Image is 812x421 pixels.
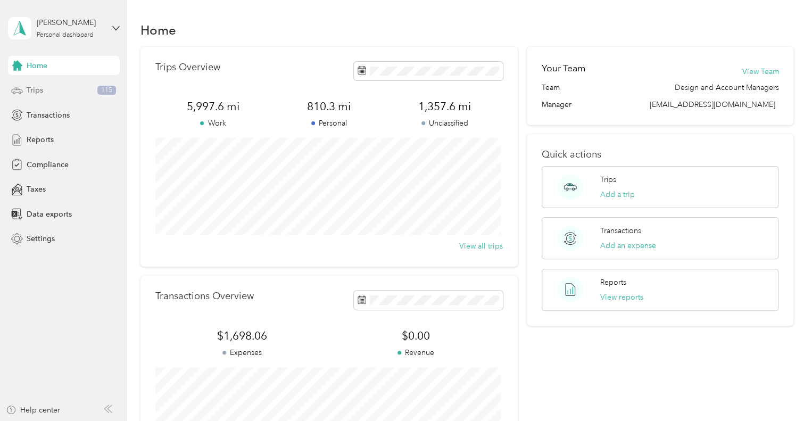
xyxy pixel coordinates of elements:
span: Compliance [27,159,69,170]
button: Add an expense [600,240,656,251]
p: Quick actions [542,149,778,160]
button: View reports [600,292,643,303]
h2: Your Team [542,62,585,75]
span: Team [542,82,560,93]
h1: Home [140,24,176,36]
button: View all trips [459,241,503,252]
span: $1,698.06 [155,328,329,343]
p: Reports [600,277,626,288]
span: Transactions [27,110,70,121]
p: Transactions Overview [155,291,254,302]
p: Transactions [600,225,641,236]
span: $0.00 [329,328,502,343]
p: Expenses [155,347,329,358]
span: Data exports [27,209,72,220]
span: Trips [27,85,43,96]
p: Revenue [329,347,502,358]
span: Design and Account Managers [674,82,778,93]
span: Manager [542,99,571,110]
div: Personal dashboard [37,32,94,38]
div: [PERSON_NAME] [37,17,103,28]
button: Help center [6,405,60,416]
p: Trips [600,174,616,185]
p: Unclassified [387,118,503,129]
span: 810.3 mi [271,99,387,114]
span: Taxes [27,184,46,195]
span: 115 [97,86,116,95]
span: 5,997.6 mi [155,99,271,114]
button: View Team [742,66,778,77]
iframe: Everlance-gr Chat Button Frame [752,361,812,421]
span: [EMAIL_ADDRESS][DOMAIN_NAME] [649,100,775,109]
span: Home [27,60,47,71]
button: Add a trip [600,189,635,200]
span: Settings [27,233,55,244]
p: Work [155,118,271,129]
span: 1,357.6 mi [387,99,503,114]
span: Reports [27,134,54,145]
p: Personal [271,118,387,129]
p: Trips Overview [155,62,220,73]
